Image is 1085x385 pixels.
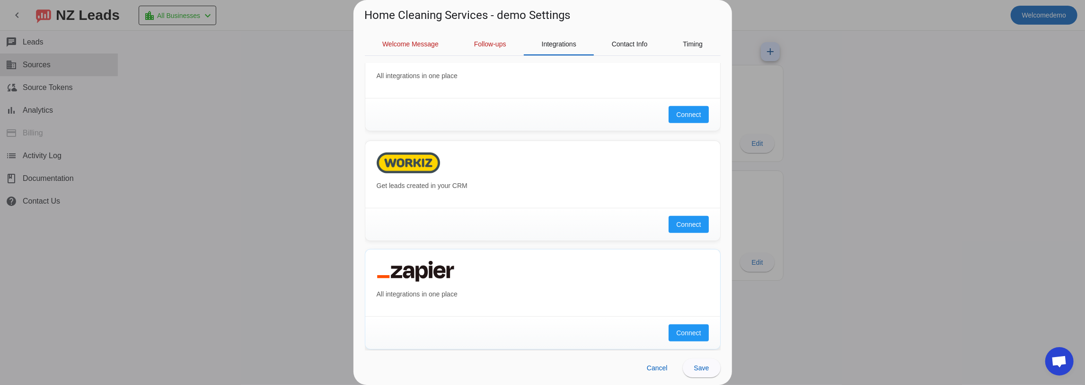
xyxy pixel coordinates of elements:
[676,110,701,119] span: Connect
[377,181,709,191] p: Get leads created in your CRM
[669,106,708,123] button: Connect
[1045,347,1074,376] div: Open chat
[382,41,439,47] span: Welcome Message
[639,358,675,377] button: Cancel
[669,324,708,341] button: Connect
[612,41,648,47] span: Contact Info
[683,358,721,377] button: Save
[365,8,571,23] h1: Home Cleaning Services - demo Settings
[676,328,701,338] span: Connect
[683,41,703,47] span: Timing
[669,216,708,233] button: Connect
[474,41,506,47] span: Follow-ups
[694,364,709,372] span: Save
[377,71,709,81] p: All integrations in one place
[647,364,668,372] span: Cancel
[377,289,709,299] p: All integrations in one place
[542,41,576,47] span: Integrations
[676,220,701,229] span: Connect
